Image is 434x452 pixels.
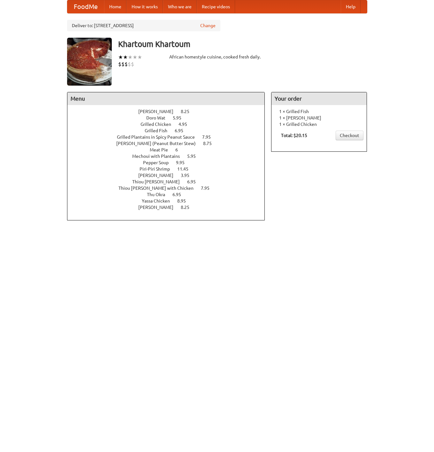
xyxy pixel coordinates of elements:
[138,173,201,178] a: [PERSON_NAME] 3.95
[141,122,178,127] span: Grilled Chicken
[173,115,188,120] span: 5.95
[143,160,175,165] span: Pepper Soup
[203,141,218,146] span: 8.75
[150,147,190,152] a: Meat Pie 6
[131,61,134,68] li: $
[67,0,104,13] a: FoodMe
[150,147,174,152] span: Meat Pie
[145,128,195,133] a: Grilled Fish 6.95
[67,38,112,86] img: angular.jpg
[138,205,201,210] a: [PERSON_NAME] 8.25
[275,115,363,121] li: 1 × [PERSON_NAME]
[128,61,131,68] li: $
[202,134,217,140] span: 7.95
[132,154,186,159] span: Mechoui with Plantains
[147,192,193,197] a: Thu Okra 6.95
[163,0,197,13] a: Who we are
[137,54,142,61] li: ★
[271,92,367,105] h4: Your order
[146,115,172,120] span: Doro Wat
[138,205,180,210] span: [PERSON_NAME]
[187,179,202,184] span: 6.95
[138,109,201,114] a: [PERSON_NAME] 8.25
[140,166,176,172] span: Piri-Piri Shrimp
[181,109,196,114] span: 8.25
[118,186,200,191] span: Thiou [PERSON_NAME] with Chicken
[132,154,208,159] a: Mechoui with Plantains 5.95
[187,154,202,159] span: 5.95
[197,0,235,13] a: Recipe videos
[118,186,221,191] a: Thiou [PERSON_NAME] with Chicken 7.95
[341,0,361,13] a: Help
[172,192,187,197] span: 6.95
[177,166,195,172] span: 11.45
[123,54,128,61] li: ★
[125,61,128,68] li: $
[117,134,223,140] a: Grilled Plantains in Spicy Peanut Sauce 7.95
[176,160,191,165] span: 9.95
[140,166,200,172] a: Piri-Piri Shrimp 11.45
[146,115,193,120] a: Doro Wat 5.95
[118,61,121,68] li: $
[116,141,202,146] span: [PERSON_NAME] (Peanut Butter Stew)
[118,54,123,61] li: ★
[132,179,208,184] a: Thiou [PERSON_NAME] 6.95
[121,61,125,68] li: $
[118,38,367,50] h3: Khartoum Khartoum
[128,54,133,61] li: ★
[181,173,196,178] span: 3.95
[138,173,180,178] span: [PERSON_NAME]
[133,54,137,61] li: ★
[179,122,194,127] span: 4.95
[132,179,186,184] span: Thiou [PERSON_NAME]
[177,198,192,203] span: 8.95
[275,121,363,127] li: 1 × Grilled Chicken
[175,147,184,152] span: 6
[201,186,216,191] span: 7.95
[141,122,199,127] a: Grilled Chicken 4.95
[117,134,201,140] span: Grilled Plantains in Spicy Peanut Sauce
[175,128,190,133] span: 6.95
[138,109,180,114] span: [PERSON_NAME]
[67,92,265,105] h4: Menu
[169,54,265,60] div: African homestyle cuisine, cooked fresh daily.
[142,198,198,203] a: Yassa Chicken 8.95
[275,108,363,115] li: 1 × Grilled Fish
[181,205,196,210] span: 8.25
[116,141,224,146] a: [PERSON_NAME] (Peanut Butter Stew) 8.75
[336,131,363,140] a: Checkout
[281,133,307,138] b: Total: $20.15
[145,128,174,133] span: Grilled Fish
[67,20,220,31] div: Deliver to: [STREET_ADDRESS]
[147,192,171,197] span: Thu Okra
[126,0,163,13] a: How it works
[142,198,176,203] span: Yassa Chicken
[143,160,196,165] a: Pepper Soup 9.95
[104,0,126,13] a: Home
[200,22,216,29] a: Change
